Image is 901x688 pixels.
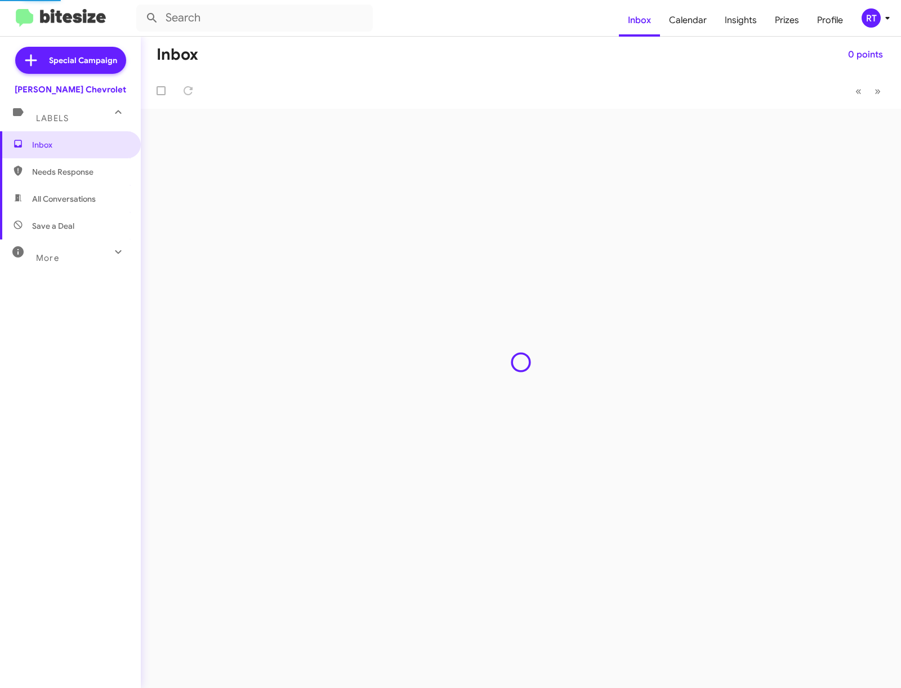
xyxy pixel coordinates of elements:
[862,8,881,28] div: RT
[136,5,373,32] input: Search
[848,45,883,65] span: 0 points
[36,113,69,123] span: Labels
[36,253,59,263] span: More
[15,47,126,74] a: Special Campaign
[808,4,852,37] a: Profile
[660,4,716,37] a: Calendar
[868,79,887,103] button: Next
[32,166,128,177] span: Needs Response
[855,84,862,98] span: «
[839,45,892,65] button: 0 points
[849,79,887,103] nav: Page navigation example
[15,84,126,95] div: [PERSON_NAME] Chevrolet
[32,139,128,150] span: Inbox
[157,46,198,64] h1: Inbox
[32,193,96,205] span: All Conversations
[875,84,881,98] span: »
[852,8,889,28] button: RT
[716,4,766,37] a: Insights
[766,4,808,37] a: Prizes
[849,79,868,103] button: Previous
[619,4,660,37] a: Inbox
[49,55,117,66] span: Special Campaign
[32,220,74,232] span: Save a Deal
